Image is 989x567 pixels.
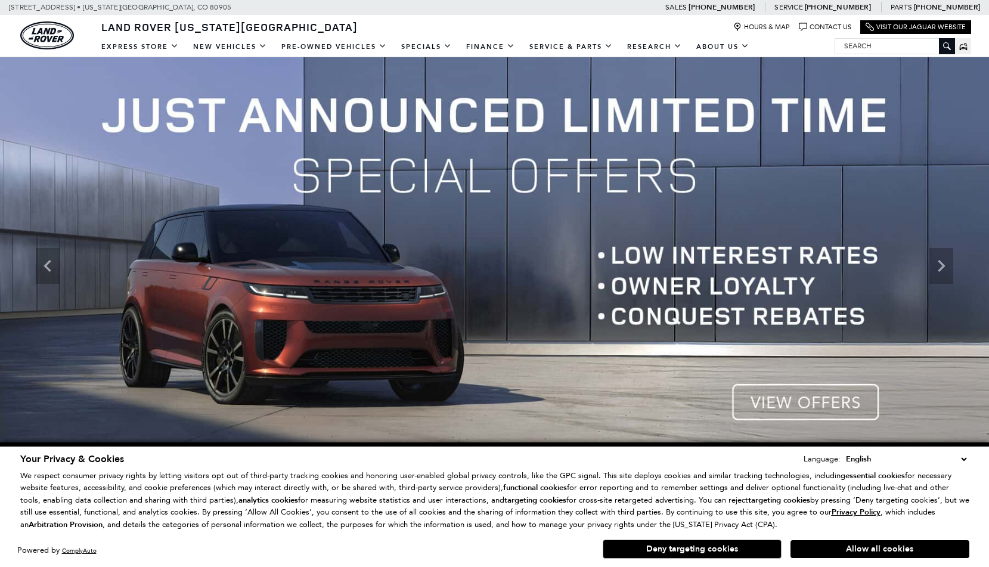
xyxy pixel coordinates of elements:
div: Language: [804,455,841,463]
a: Specials [394,36,459,57]
a: New Vehicles [186,36,274,57]
a: [PHONE_NUMBER] [914,2,980,12]
a: [STREET_ADDRESS] • [US_STATE][GEOGRAPHIC_DATA], CO 80905 [9,3,231,11]
button: Allow all cookies [790,540,969,558]
a: Contact Us [799,23,851,32]
select: Language Select [843,453,969,466]
strong: essential cookies [845,470,905,481]
a: About Us [689,36,757,57]
input: Search [835,39,954,53]
p: We respect consumer privacy rights by letting visitors opt out of third-party tracking cookies an... [20,470,969,531]
div: Powered by [17,547,97,554]
a: land-rover [20,21,74,49]
a: [PHONE_NUMBER] [805,2,871,12]
a: Service & Parts [522,36,620,57]
a: Hours & Map [733,23,790,32]
a: Land Rover [US_STATE][GEOGRAPHIC_DATA] [94,20,365,34]
nav: Main Navigation [94,36,757,57]
span: Parts [891,3,912,11]
div: Previous [36,248,60,284]
img: Land Rover [20,21,74,49]
a: [PHONE_NUMBER] [689,2,755,12]
strong: functional cookies [503,482,567,493]
a: Finance [459,36,522,57]
a: Research [620,36,689,57]
span: Service [774,3,802,11]
strong: targeting cookies [748,495,810,506]
a: Visit Our Jaguar Website [866,23,966,32]
a: Privacy Policy [832,507,881,516]
div: Next [929,248,953,284]
a: Pre-Owned Vehicles [274,36,394,57]
span: Land Rover [US_STATE][GEOGRAPHIC_DATA] [101,20,358,34]
u: Privacy Policy [832,507,881,518]
a: ComplyAuto [62,547,97,554]
a: EXPRESS STORE [94,36,186,57]
span: Sales [665,3,687,11]
strong: Arbitration Provision [29,519,103,530]
strong: targeting cookies [504,495,566,506]
button: Deny targeting cookies [603,540,782,559]
span: Your Privacy & Cookies [20,453,124,466]
strong: analytics cookies [238,495,298,506]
